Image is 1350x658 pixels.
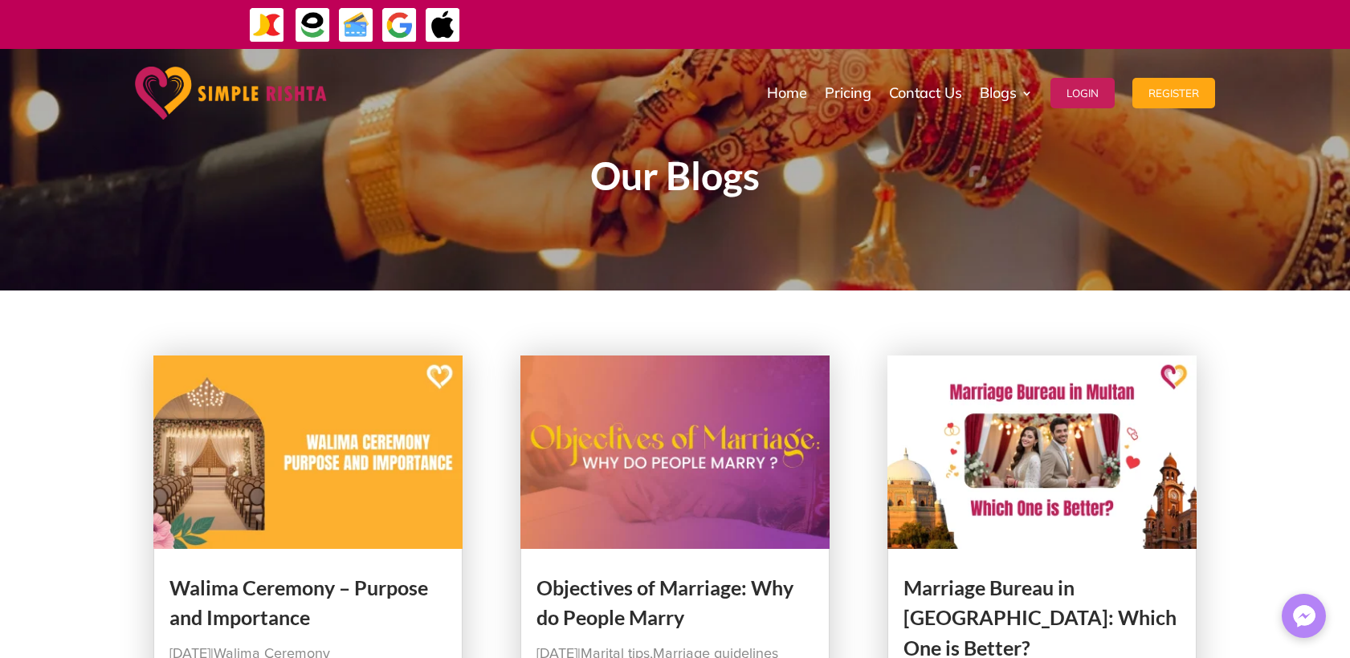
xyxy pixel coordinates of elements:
[242,156,1109,203] h1: Our Blogs
[338,7,374,43] img: Credit Cards
[980,53,1033,133] a: Blogs
[153,355,463,549] img: Walima Ceremony – Purpose and Importance
[825,53,871,133] a: Pricing
[767,53,807,133] a: Home
[425,7,461,43] img: ApplePay-icon
[1050,78,1115,108] button: Login
[295,7,331,43] img: EasyPaisa-icon
[536,575,793,630] a: Objectives of Marriage: Why do People Marry
[249,7,285,43] img: JazzCash-icon
[1132,78,1215,108] button: Register
[520,355,830,549] img: Objectives of Marriage: Why do People Marry
[169,575,428,630] a: Walima Ceremony – Purpose and Importance
[1132,53,1215,133] a: Register
[889,53,962,133] a: Contact Us
[1050,53,1115,133] a: Login
[887,355,1197,549] img: Marriage Bureau in Multan: Which One is Better?
[381,7,418,43] img: GooglePay-icon
[1288,600,1320,632] img: Messenger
